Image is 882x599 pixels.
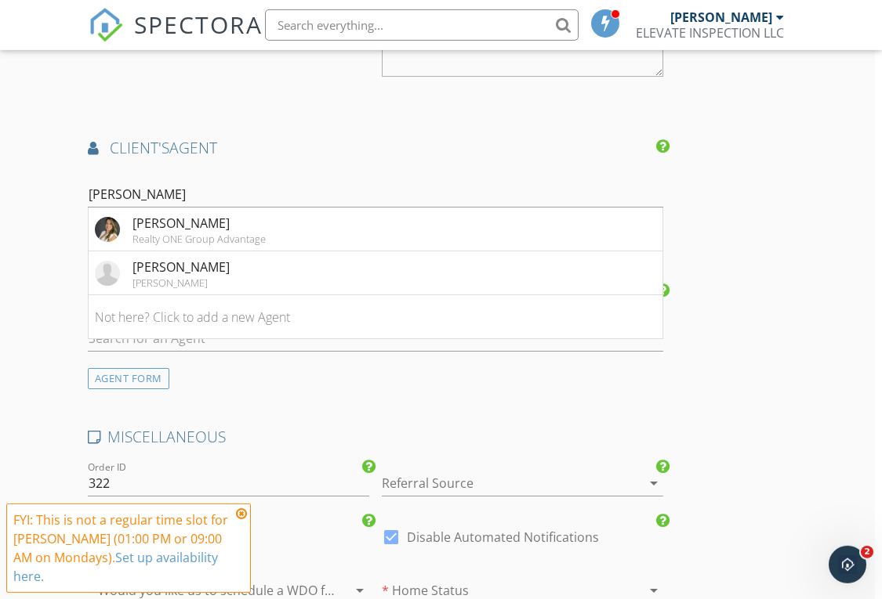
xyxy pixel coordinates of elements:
div: Realty ONE Group Advantage [132,233,266,245]
h4: AGENT [88,138,663,158]
a: Set up availability here. [13,549,218,585]
img: data [95,217,120,242]
input: Search for an Agent [88,182,663,207]
div: [PERSON_NAME] [132,258,230,276]
span: 2 [861,546,873,558]
li: Not here? Click to add a new Agent [89,295,662,339]
iframe: Intercom live chat [829,546,866,583]
div: [PERSON_NAME] [132,276,230,289]
img: default-user-f0147aede5fd5fa78ca7ade42f37bd4542148d508eef1c3d3ea960f66861d68b.jpg [95,261,120,286]
label: Disable Automated Notifications [407,529,599,545]
img: The Best Home Inspection Software - Spectora [89,8,123,42]
div: FYI: This is not a regular time slot for [PERSON_NAME] (01:00 PM or 09:00 AM on Mondays). [13,511,231,586]
span: SPECTORA [134,8,263,41]
div: [PERSON_NAME] [670,9,772,25]
div: [PERSON_NAME] [132,214,266,233]
div: ELEVATE INSPECTION LLC [636,25,784,41]
span: client's [110,137,169,158]
h4: MISCELLANEOUS [88,427,663,447]
i: arrow_drop_down [644,474,663,493]
a: SPECTORA [89,21,263,54]
div: AGENT FORM [88,368,169,389]
input: Search everything... [265,9,579,41]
